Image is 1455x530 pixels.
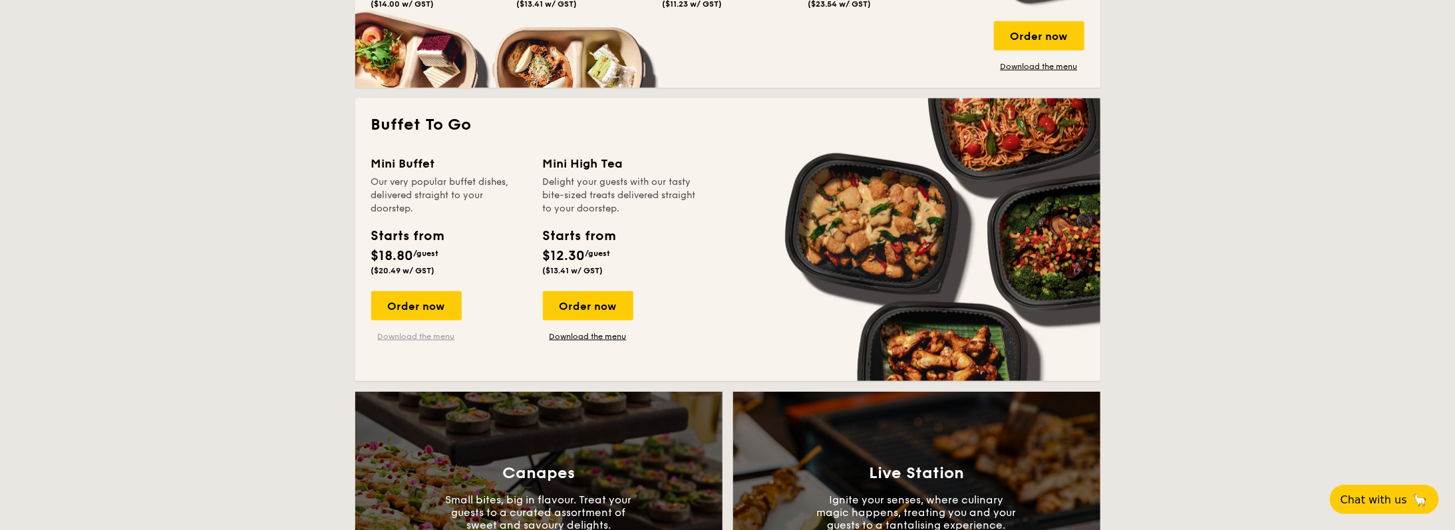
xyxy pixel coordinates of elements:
[994,21,1084,51] div: Order now
[371,176,527,215] div: Our very popular buffet dishes, delivered straight to your doorstep.
[585,249,611,258] span: /guest
[414,249,439,258] span: /guest
[543,266,603,275] span: ($13.41 w/ GST)
[543,248,585,264] span: $12.30
[543,331,633,342] a: Download the menu
[543,291,633,321] div: Order now
[502,464,575,483] h3: Canapes
[371,248,414,264] span: $18.80
[371,114,1084,136] h2: Buffet To Go
[543,154,699,173] div: Mini High Tea
[994,61,1084,72] a: Download the menu
[543,176,699,215] div: Delight your guests with our tasty bite-sized treats delivered straight to your doorstep.
[371,226,444,246] div: Starts from
[371,266,435,275] span: ($20.49 w/ GST)
[371,291,462,321] div: Order now
[1330,485,1439,514] button: Chat with us🦙
[1341,493,1407,506] span: Chat with us
[543,226,615,246] div: Starts from
[371,154,527,173] div: Mini Buffet
[371,331,462,342] a: Download the menu
[869,464,964,483] h3: Live Station
[1412,492,1428,507] span: 🦙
